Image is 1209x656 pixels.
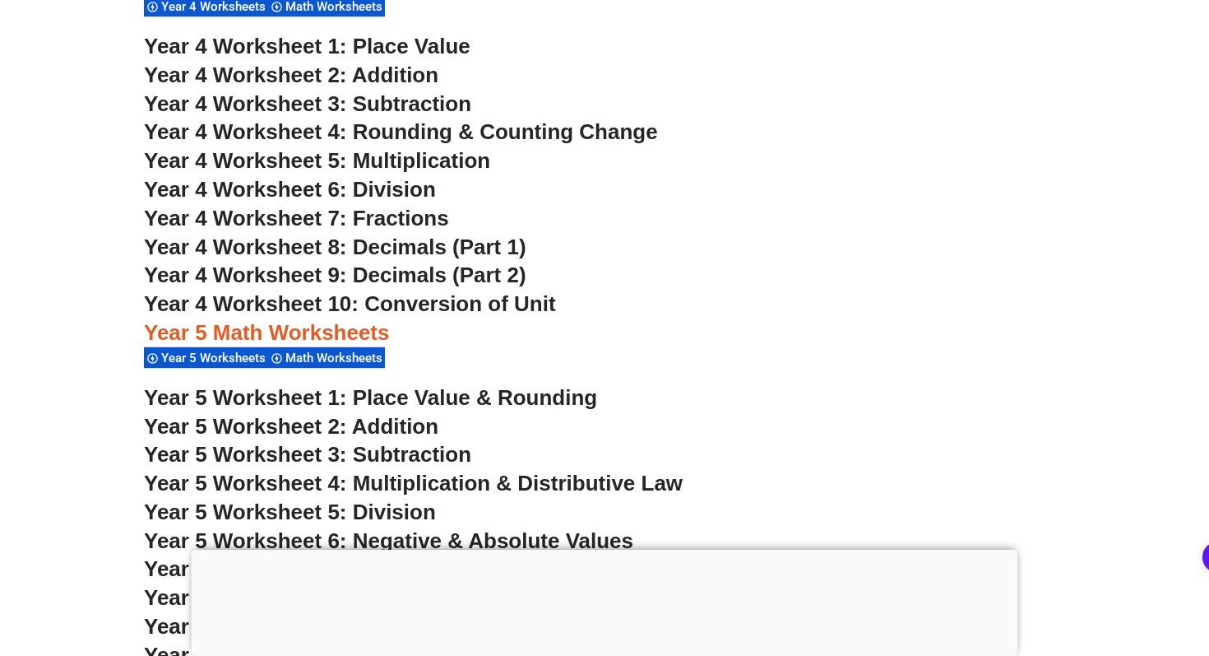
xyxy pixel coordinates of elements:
div: Math Worksheets [268,347,385,369]
a: Year 5 Worksheet 2: Addition [144,414,438,439]
iframe: Advertisement [192,550,1018,652]
h3: Year 5 Math Worksheets [144,319,1065,347]
a: Year 4 Worksheet 5: Multiplication [144,148,490,173]
a: Year 5 Worksheet 3: Subtraction [144,442,471,467]
a: Year 5 Worksheet 8: Factoring [144,585,450,610]
a: Year 4 Worksheet 10: Conversion of Unit [144,291,556,316]
a: Year 5 Worksheet 9: Decimals [144,614,447,639]
a: Year 5 Worksheet 7: Order of Operations [144,556,556,581]
a: Year 4 Worksheet 1: Place Value [144,34,470,58]
a: Year 5 Worksheet 4: Multiplication & Distributive Law [144,471,683,495]
a: Year 5 Worksheet 5: Division [144,500,436,524]
a: Year 4 Worksheet 4: Rounding & Counting Change [144,119,658,144]
a: Year 5 Worksheet 1: Place Value & Rounding [144,385,597,410]
span: Year 5 Worksheets [161,351,271,365]
a: Year 4 Worksheet 9: Decimals (Part 2) [144,263,526,287]
a: Year 4 Worksheet 8: Decimals (Part 1) [144,235,526,259]
a: Year 4 Worksheet 7: Fractions [144,206,449,230]
a: Year 4 Worksheet 2: Addition [144,63,438,87]
span: Math Worksheets [285,351,387,365]
iframe: Chat Widget [1127,577,1209,656]
a: Year 5 Worksheet 6: Negative & Absolute Values [144,528,633,553]
a: Year 4 Worksheet 3: Subtraction [144,91,471,116]
div: Year 5 Worksheets [144,347,268,369]
a: Year 4 Worksheet 6: Division [144,177,436,202]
